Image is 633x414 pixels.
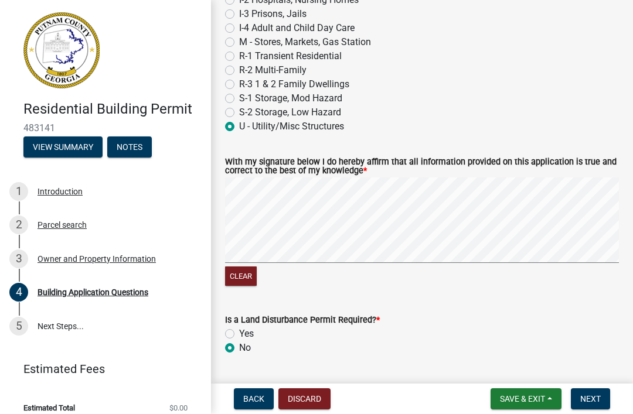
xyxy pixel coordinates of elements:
[9,182,28,201] div: 1
[9,283,28,302] div: 4
[225,158,619,175] label: With my signature below I do hereby affirm that all information provided on this application is t...
[580,394,601,403] span: Next
[9,249,28,268] div: 3
[239,77,349,91] label: R-3 1 & 2 Family Dwellings
[23,122,188,134] span: 483141
[234,388,274,409] button: Back
[239,119,344,134] label: U - Utility/Misc Structures
[23,12,100,88] img: Putnam County, Georgia
[9,357,192,381] a: Estimated Fees
[225,266,257,286] button: Clear
[239,105,341,119] label: S-2 Storage, Low Hazard
[239,63,307,77] label: R-2 Multi-Family
[38,187,83,196] div: Introduction
[38,221,87,229] div: Parcel search
[239,49,342,63] label: R-1 Transient Residential
[9,317,28,336] div: 5
[225,316,380,324] label: Is a Land Disturbance Permit Required?
[107,136,152,158] button: Notes
[169,404,188,412] span: $0.00
[500,394,545,403] span: Save & Exit
[23,136,103,158] button: View Summary
[239,91,342,105] label: S-1 Storage, Mod Hazard
[239,21,355,35] label: I-4 Adult and Child Day Care
[23,404,75,412] span: Estimated Total
[9,215,28,234] div: 2
[571,388,610,409] button: Next
[491,388,561,409] button: Save & Exit
[23,101,202,118] h4: Residential Building Permit
[243,394,264,403] span: Back
[107,143,152,152] wm-modal-confirm: Notes
[239,35,371,49] label: M - Stores, Markets, Gas Station
[23,143,103,152] wm-modal-confirm: Summary
[239,7,307,21] label: I-3 Prisons, Jails
[278,388,331,409] button: Discard
[38,288,148,296] div: Building Application Questions
[38,255,156,263] div: Owner and Property Information
[239,341,251,355] label: No
[239,327,254,341] label: Yes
